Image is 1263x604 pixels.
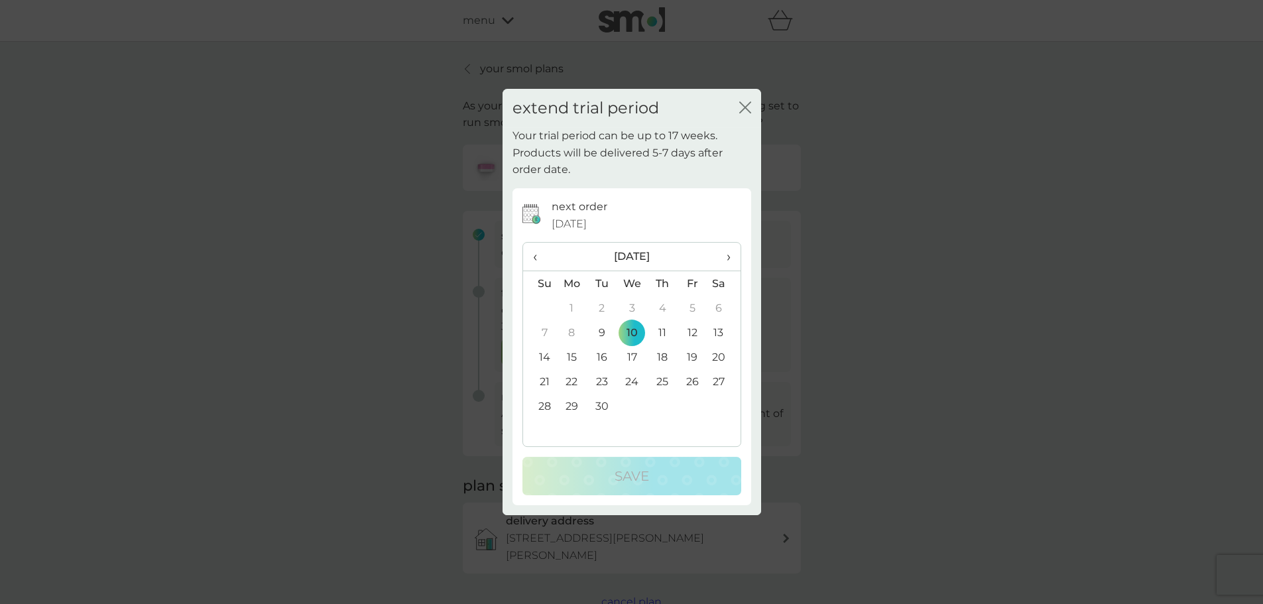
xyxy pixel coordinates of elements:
td: 7 [523,320,557,345]
td: 20 [707,345,740,369]
h2: extend trial period [512,99,659,118]
td: 25 [647,369,677,394]
td: 24 [617,369,647,394]
td: 22 [557,369,587,394]
th: Mo [557,271,587,296]
td: 3 [617,296,647,320]
th: [DATE] [557,243,707,271]
td: 4 [647,296,677,320]
td: 11 [647,320,677,345]
button: close [739,101,751,115]
th: Su [523,271,557,296]
td: 18 [647,345,677,369]
p: Save [615,465,649,487]
td: 10 [617,320,647,345]
td: 6 [707,296,740,320]
span: ‹ [533,243,547,271]
th: Tu [587,271,617,296]
td: 9 [587,320,617,345]
span: [DATE] [552,215,587,233]
td: 27 [707,369,740,394]
td: 26 [678,369,707,394]
p: next order [552,198,607,215]
td: 23 [587,369,617,394]
td: 1 [557,296,587,320]
td: 5 [678,296,707,320]
td: 13 [707,320,740,345]
td: 14 [523,345,557,369]
td: 15 [557,345,587,369]
td: 2 [587,296,617,320]
th: Th [647,271,677,296]
td: 19 [678,345,707,369]
td: 30 [587,394,617,418]
td: 29 [557,394,587,418]
th: We [617,271,647,296]
button: Save [522,457,741,495]
p: Your trial period can be up to 17 weeks. Products will be delivered 5-7 days after order date. [512,127,751,178]
span: › [717,243,730,271]
td: 28 [523,394,557,418]
td: 8 [557,320,587,345]
td: 16 [587,345,617,369]
th: Fr [678,271,707,296]
td: 21 [523,369,557,394]
th: Sa [707,271,740,296]
td: 17 [617,345,647,369]
td: 12 [678,320,707,345]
